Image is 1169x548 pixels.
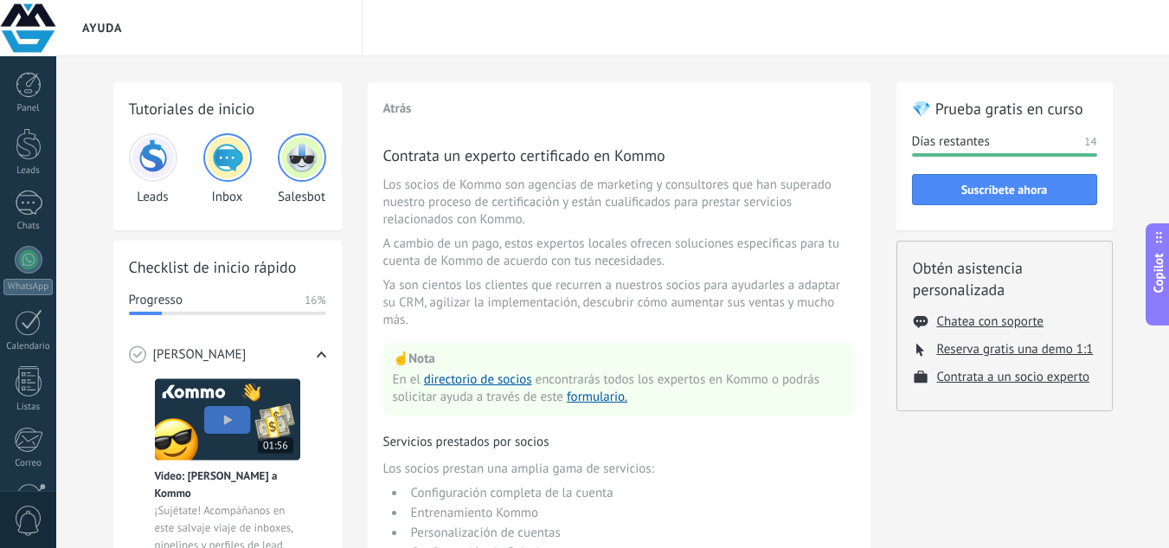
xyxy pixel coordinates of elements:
[567,389,627,406] button: formulario.
[913,257,1096,300] h2: Obtén asistencia personalizada
[155,467,300,502] span: Vídeo: [PERSON_NAME] a Kommo
[3,402,54,413] div: Listas
[937,369,1090,385] button: Contrata a un socio experto
[393,371,845,406] span: En el encontrarás todos los expertos en Kommo o podrás solicitar ayuda a través de este
[912,174,1097,205] button: Suscríbete ahora
[278,133,326,205] div: Salesbot
[937,313,1044,330] button: Chatea con soporte
[406,525,855,541] li: Personalización de cuentas
[406,485,855,501] li: Configuración completa de la cuenta
[1150,253,1167,293] span: Copilot
[383,461,855,478] span: Los socios prestan una amplia gama de servicios:
[383,100,412,117] button: Atrás
[3,103,54,114] div: Panel
[937,341,1094,358] button: Reserva gratis una demo 1:1
[305,292,325,309] span: 16%
[3,458,54,469] div: Correo
[383,235,855,270] span: A cambio de un pago, estos expertos locales ofrecen soluciones específicas para tu cuenta de Komm...
[129,133,177,205] div: Leads
[383,145,855,166] h3: Contrata un experto certificado en Kommo
[383,177,855,229] span: Los socios de Kommo son agencias de marketing y consultores que han superado nuestro proceso de c...
[203,133,252,205] div: Inbox
[129,292,183,309] span: Progresso
[3,221,54,232] div: Chats
[3,341,54,352] div: Calendario
[129,256,326,278] h2: Checklist de inicio rápido
[406,505,855,521] li: Entrenamiento Kommo
[3,279,53,295] div: WhatsApp
[3,165,54,177] div: Leads
[129,98,326,119] h2: Tutoriales de inicio
[1084,133,1096,151] span: 14
[153,346,247,364] span: [PERSON_NAME]
[424,371,532,388] a: directorio de socios
[961,184,1048,196] span: Suscríbete ahora
[383,434,855,450] h3: Servicios prestados por socios
[393,351,845,367] p: ☝️ Nota
[383,277,855,329] span: Ya son cientos los clientes que recurren a nuestros socios para ayudarles a adaptar su CRM, agili...
[912,133,990,151] span: Días restantes
[912,98,1097,119] h2: 💎 Prueba gratis en curso
[155,378,300,461] img: Meet video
